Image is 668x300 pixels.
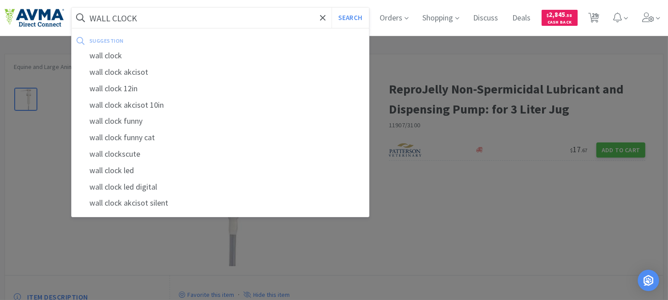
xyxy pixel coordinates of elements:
[72,81,369,97] div: wall clock 12in
[547,20,572,26] span: Cash Back
[547,12,549,18] span: $
[72,179,369,195] div: wall clock led digital
[585,15,603,23] a: 29
[72,113,369,130] div: wall clock funny
[542,6,578,30] a: $2,845.58Cash Back
[566,12,572,18] span: . 58
[509,14,534,22] a: Deals
[72,162,369,179] div: wall clock led
[72,130,369,146] div: wall clock funny cat
[72,64,369,81] div: wall clock akcisot
[638,270,659,291] div: Open Intercom Messenger
[332,8,368,28] button: Search
[470,14,502,22] a: Discuss
[72,195,369,211] div: wall clock akcisot silent
[72,48,369,64] div: wall clock
[89,34,243,48] div: suggestion
[4,8,64,27] img: e4e33dab9f054f5782a47901c742baa9_102.png
[72,146,369,162] div: wall clockscute
[547,10,572,19] span: 2,845
[72,8,369,28] input: Search by item, sku, manufacturer, ingredient, size...
[72,97,369,114] div: wall clock akcisot 10in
